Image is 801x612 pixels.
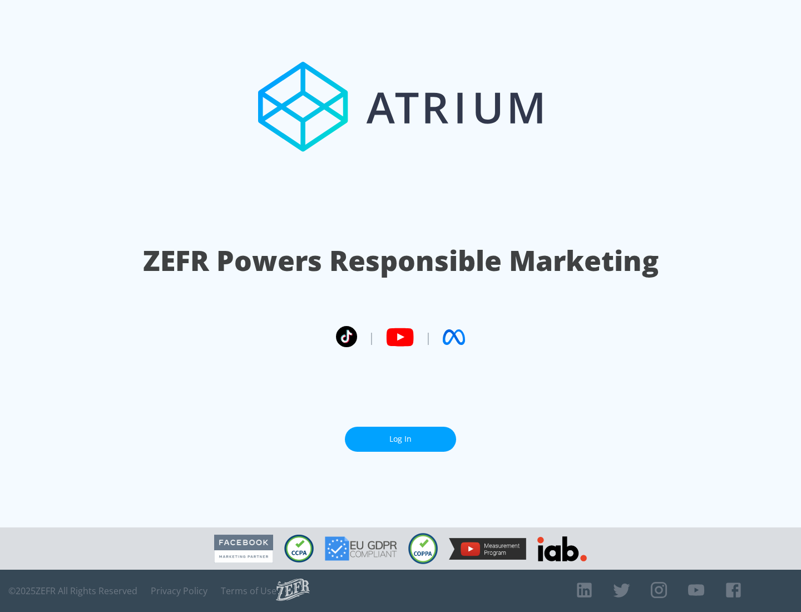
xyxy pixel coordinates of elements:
img: Facebook Marketing Partner [214,535,273,563]
img: CCPA Compliant [284,535,314,562]
span: © 2025 ZEFR All Rights Reserved [8,585,137,596]
a: Log In [345,427,456,452]
a: Privacy Policy [151,585,207,596]
img: IAB [537,536,587,561]
img: GDPR Compliant [325,536,397,561]
h1: ZEFR Powers Responsible Marketing [143,241,659,280]
span: | [368,329,375,346]
span: | [425,329,432,346]
a: Terms of Use [221,585,276,596]
img: YouTube Measurement Program [449,538,526,560]
img: COPPA Compliant [408,533,438,564]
